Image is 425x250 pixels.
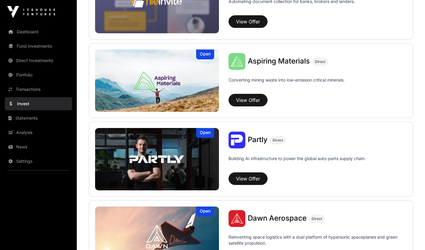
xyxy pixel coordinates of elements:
button: View Offer [229,15,268,28]
button: View Offer [229,172,268,185]
a: Transactions [5,83,72,96]
a: Partly [248,136,268,144]
button: View Offer [229,94,268,106]
span: Dawn Aerospace [248,214,307,222]
a: Settings [5,155,72,168]
a: Fund Investments [5,40,72,53]
a: Aspiring Materials [248,58,310,65]
p: Reinventing space logistics with a dual platform of hypersonic spaceplanes and green satellite pr... [229,234,407,249]
span: Partly [248,135,268,144]
img: Aspiring Materials [229,53,245,70]
a: News [5,140,72,153]
span: Direct [273,138,283,143]
a: Dawn Aerospace [248,215,307,222]
img: Icehouse Ventures Logo [7,6,55,18]
span: Direct [315,59,325,64]
a: Aspiring MaterialsOpen [95,49,219,112]
img: Partly [229,132,245,148]
a: Statements [5,112,72,125]
div: Open [196,49,214,59]
img: Aspiring Materials [95,49,219,112]
span: Direct [312,216,322,221]
iframe: Chat Widget [395,221,425,250]
img: Partly [95,128,219,190]
div: Open [196,128,214,138]
img: Dawn Aerospace [229,210,245,227]
div: Open [196,207,214,216]
a: Direct Investments [5,54,72,67]
a: PartlyOpen [95,128,219,190]
a: Dashboard [5,25,72,38]
span: Aspiring Materials [248,57,310,65]
a: Portfolio [5,68,72,82]
p: Building AI infrastructure to power the global auto-parts supply chain. [229,156,366,170]
a: Invest [5,97,72,110]
a: Analysis [5,126,72,139]
p: Converting mining waste into low-emission critical minerals. [229,77,345,91]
